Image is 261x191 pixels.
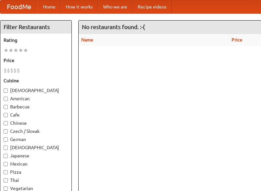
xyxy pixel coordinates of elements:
input: Cafe [4,113,8,117]
input: Vegetarian [4,186,8,191]
input: Japanese [4,154,8,158]
label: Mexican [4,161,68,167]
a: Price [232,37,242,42]
label: German [4,136,68,143]
a: How it works [61,0,98,13]
ng-pluralize: No restaurants found. :-( [82,24,145,30]
h5: Rating [4,37,68,43]
label: Chinese [4,120,68,126]
h4: Filter Restaurants [0,21,71,34]
h5: Cuisine [4,77,68,84]
input: [DEMOGRAPHIC_DATA] [4,88,8,93]
label: Thai [4,177,68,183]
a: Recipe videos [132,0,172,13]
a: FoodMe [0,0,38,13]
input: Czech / Slovak [4,129,8,134]
label: Barbecue [4,103,68,110]
li: $ [17,67,20,74]
input: Thai [4,178,8,183]
a: Name [81,37,93,42]
a: Who we are [98,0,132,13]
li: $ [10,67,13,74]
input: Pizza [4,170,8,174]
li: ★ [18,47,23,54]
label: Japanese [4,152,68,159]
label: Czech / Slovak [4,128,68,135]
input: Mexican [4,162,8,166]
label: [DEMOGRAPHIC_DATA] [4,87,68,94]
label: American [4,95,68,102]
li: $ [7,67,10,74]
h5: Price [4,57,68,64]
li: $ [13,67,17,74]
a: Home [38,0,61,13]
li: $ [4,67,7,74]
input: German [4,137,8,142]
input: Chinese [4,121,8,125]
li: ★ [13,47,18,54]
label: [DEMOGRAPHIC_DATA] [4,144,68,151]
input: American [4,97,8,101]
input: Barbecue [4,105,8,109]
li: ★ [8,47,13,54]
label: Cafe [4,112,68,118]
label: Pizza [4,169,68,175]
input: [DEMOGRAPHIC_DATA] [4,146,8,150]
li: ★ [23,47,28,54]
li: ★ [4,47,8,54]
